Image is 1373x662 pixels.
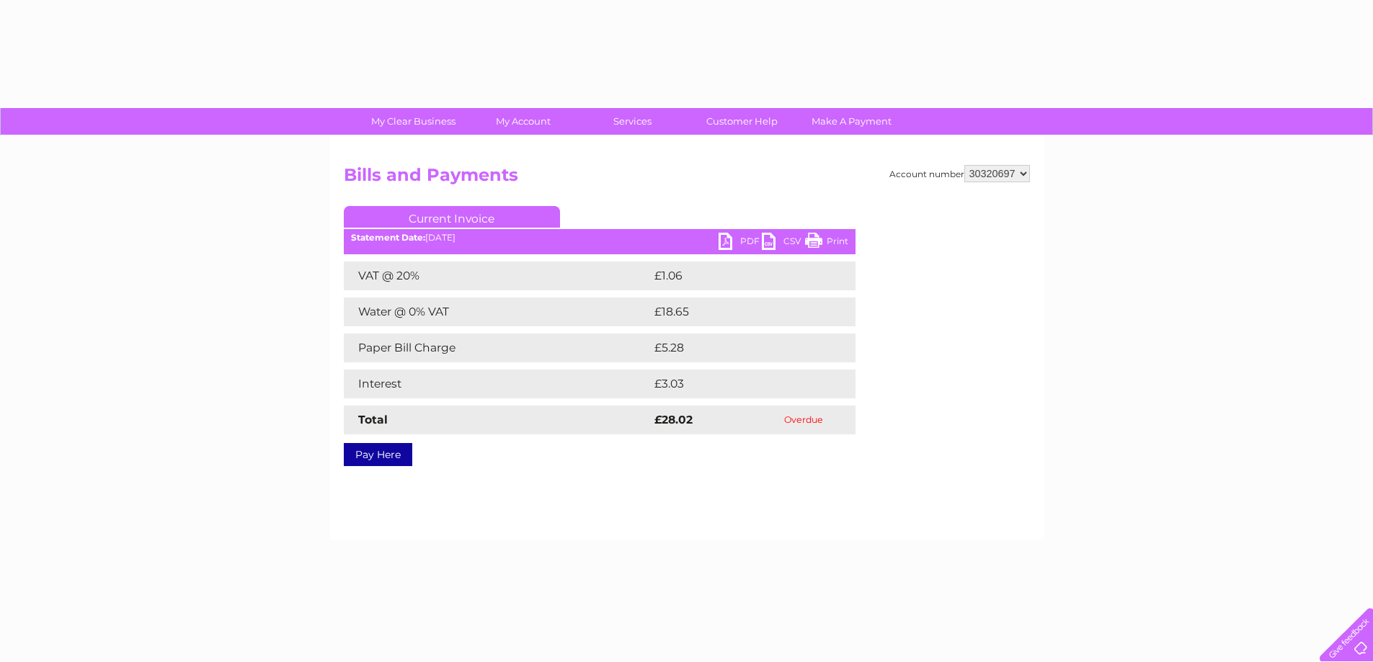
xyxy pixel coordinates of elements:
td: £18.65 [651,298,825,326]
strong: £28.02 [654,413,693,426]
a: My Account [463,108,582,135]
h2: Bills and Payments [344,165,1030,192]
a: CSV [762,233,805,254]
a: Pay Here [344,443,412,466]
td: £1.06 [651,261,821,290]
td: £5.28 [651,334,822,362]
td: Overdue [752,406,855,434]
a: Current Invoice [344,206,560,228]
a: My Clear Business [354,108,473,135]
a: Make A Payment [792,108,911,135]
a: PDF [719,233,762,254]
td: Interest [344,370,651,398]
div: [DATE] [344,233,856,243]
a: Services [573,108,692,135]
a: Customer Help [683,108,801,135]
td: Paper Bill Charge [344,334,651,362]
td: £3.03 [651,370,822,398]
div: Account number [889,165,1030,182]
td: VAT @ 20% [344,261,651,290]
b: Statement Date: [351,232,425,243]
a: Print [805,233,848,254]
td: Water @ 0% VAT [344,298,651,326]
strong: Total [358,413,388,426]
